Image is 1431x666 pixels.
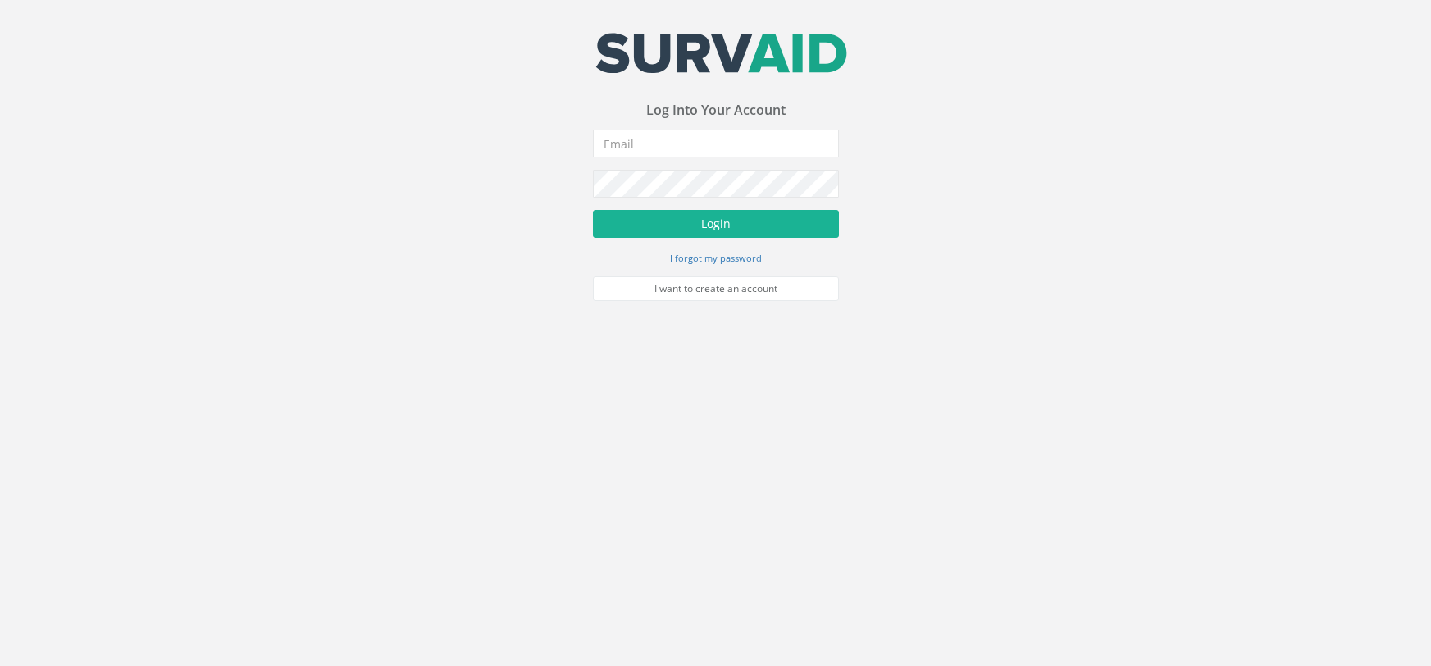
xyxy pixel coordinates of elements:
[670,252,762,264] small: I forgot my password
[593,130,839,157] input: Email
[593,276,839,301] a: I want to create an account
[670,250,762,265] a: I forgot my password
[593,210,839,238] button: Login
[593,103,839,118] h3: Log Into Your Account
